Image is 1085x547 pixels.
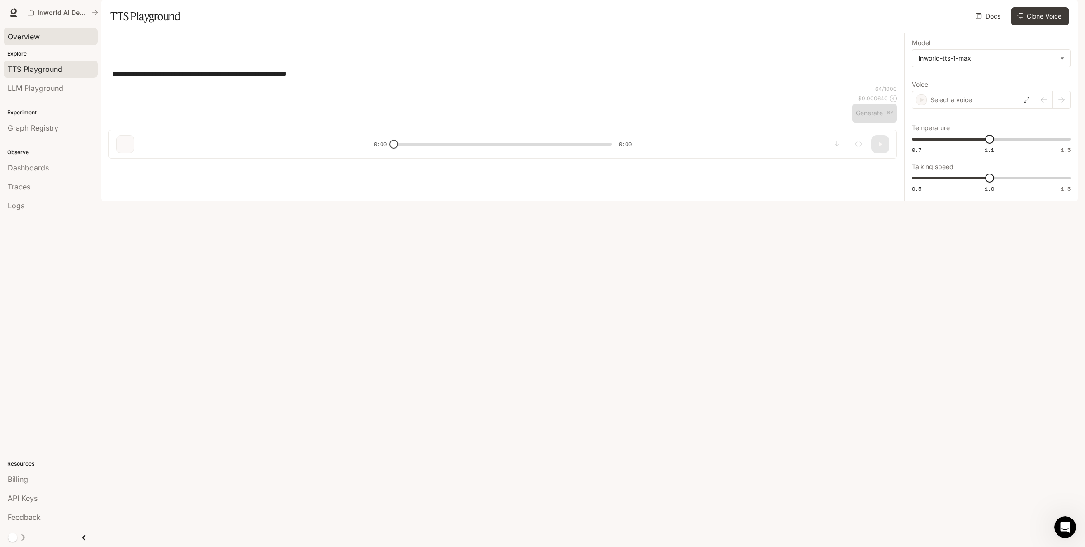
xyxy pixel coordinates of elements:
[912,81,928,88] p: Voice
[912,50,1070,67] div: inworld-tts-1-max
[912,164,953,170] p: Talking speed
[24,4,102,22] button: All workspaces
[974,7,1004,25] a: Docs
[912,40,930,46] p: Model
[930,95,972,104] p: Select a voice
[1054,516,1076,538] iframe: Intercom live chat
[912,146,921,154] span: 0.7
[985,146,994,154] span: 1.1
[1011,7,1069,25] button: Clone Voice
[858,94,888,102] p: $ 0.000640
[1061,185,1071,193] span: 1.5
[985,185,994,193] span: 1.0
[1061,146,1071,154] span: 1.5
[912,125,950,131] p: Temperature
[110,7,180,25] h1: TTS Playground
[912,185,921,193] span: 0.5
[875,85,897,93] p: 64 / 1000
[919,54,1056,63] div: inworld-tts-1-max
[38,9,88,17] p: Inworld AI Demos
